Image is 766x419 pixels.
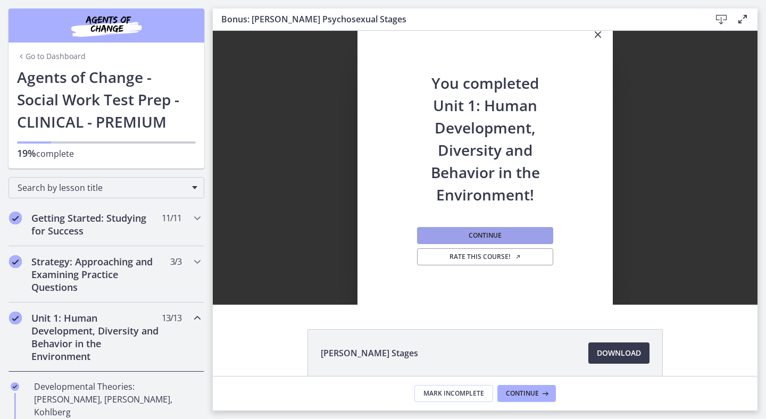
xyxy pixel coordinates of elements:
[9,255,22,268] i: Completed
[43,13,170,38] img: Agents of Change
[170,255,181,268] span: 3 / 3
[162,212,181,224] span: 11 / 11
[17,51,86,62] a: Go to Dashboard
[31,255,161,294] h2: Strategy: Approaching and Examining Practice Questions
[221,13,694,26] h3: Bonus: [PERSON_NAME] Psychosexual Stages
[583,20,613,51] button: Close
[18,182,187,194] span: Search by lesson title
[417,248,553,265] a: Rate this course! Opens in a new window
[9,177,204,198] div: Search by lesson title
[497,385,556,402] button: Continue
[31,312,161,363] h2: Unit 1: Human Development, Diversity and Behavior in the Environment
[11,382,19,391] i: Completed
[17,66,196,133] h1: Agents of Change - Social Work Test Prep - CLINICAL - PREMIUM
[31,212,161,237] h2: Getting Started: Studying for Success
[17,147,196,160] p: complete
[9,312,22,324] i: Completed
[417,227,553,244] button: Continue
[17,147,36,160] span: 19%
[469,231,502,240] span: Continue
[515,254,521,260] i: Opens in a new window
[321,347,418,359] span: [PERSON_NAME] Stages
[423,389,484,398] span: Mark Incomplete
[506,389,539,398] span: Continue
[162,312,181,324] span: 13 / 13
[415,51,555,206] h2: You completed Unit 1: Human Development, Diversity and Behavior in the Environment!
[449,253,521,261] span: Rate this course!
[414,385,493,402] button: Mark Incomplete
[588,342,650,364] a: Download
[597,347,641,359] span: Download
[9,212,22,224] i: Completed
